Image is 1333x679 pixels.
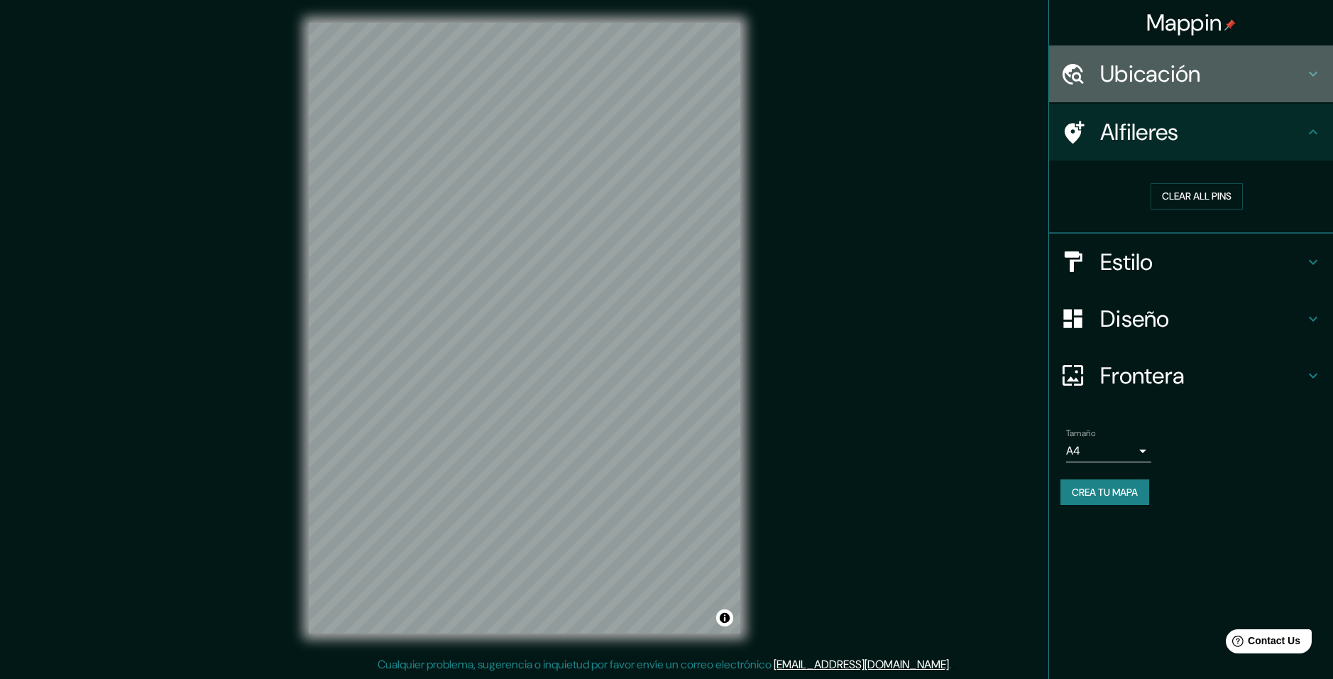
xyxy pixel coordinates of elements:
[1146,9,1236,37] h4: Mappin
[1207,624,1317,663] iframe: Help widget launcher
[1049,347,1333,404] div: Frontera
[1224,19,1236,31] img: pin-icon.png
[716,609,733,626] button: Toggle attribution
[1100,248,1305,276] h4: Estilo
[774,657,949,672] a: [EMAIL_ADDRESS][DOMAIN_NAME]
[1100,305,1305,333] h4: Diseño
[378,656,951,673] p: Cualquier problema, sugerencia o inquietud por favor envíe un correo electrónico .
[1066,427,1095,439] label: Tamaño
[1049,234,1333,290] div: Estilo
[1049,104,1333,161] div: Alfileres
[953,656,956,673] div: .
[1060,479,1149,506] button: Crea tu mapa
[1049,290,1333,347] div: Diseño
[1100,118,1305,146] h4: Alfileres
[951,656,953,673] div: .
[309,23,740,634] canvas: Map
[1100,60,1305,88] h4: Ubicación
[1049,45,1333,102] div: Ubicación
[1151,183,1243,210] button: Clear all pins
[1066,440,1151,462] div: A4
[1100,362,1305,390] h4: Frontera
